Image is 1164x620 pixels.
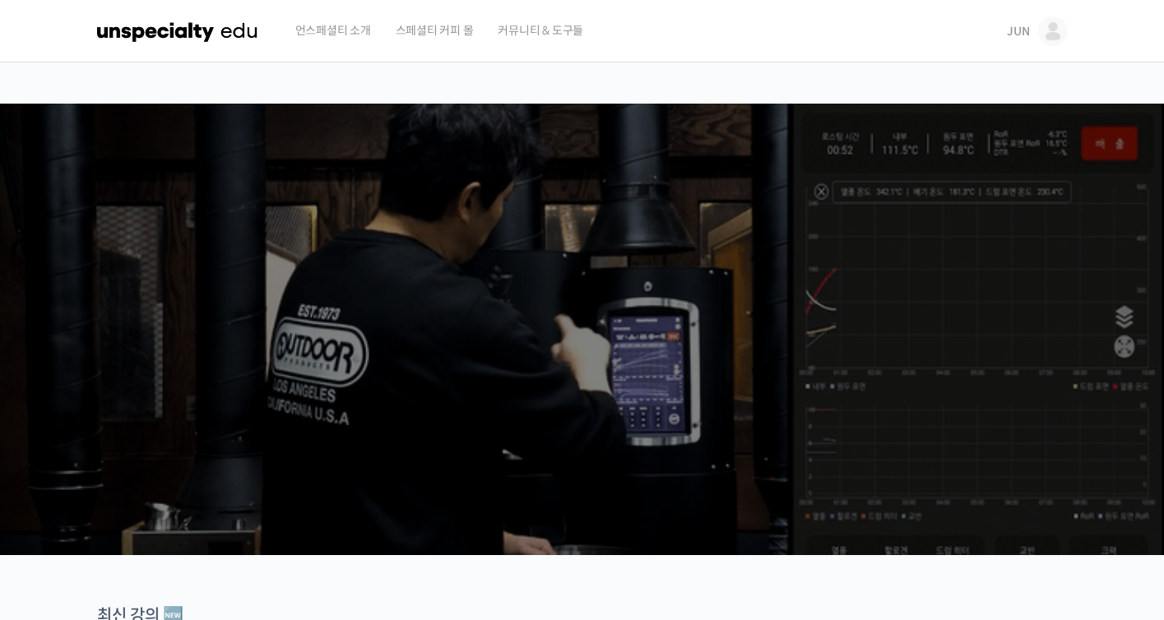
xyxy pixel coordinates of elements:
p: 시간과 장소에 구애받지 않고, 검증된 커리큘럼으로 [16,342,1148,365]
p: [PERSON_NAME]을 다하는 당신을 위해, 최고와 함께 만든 커피 클래스 [16,252,1148,335]
span: JUN [1007,24,1029,39]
